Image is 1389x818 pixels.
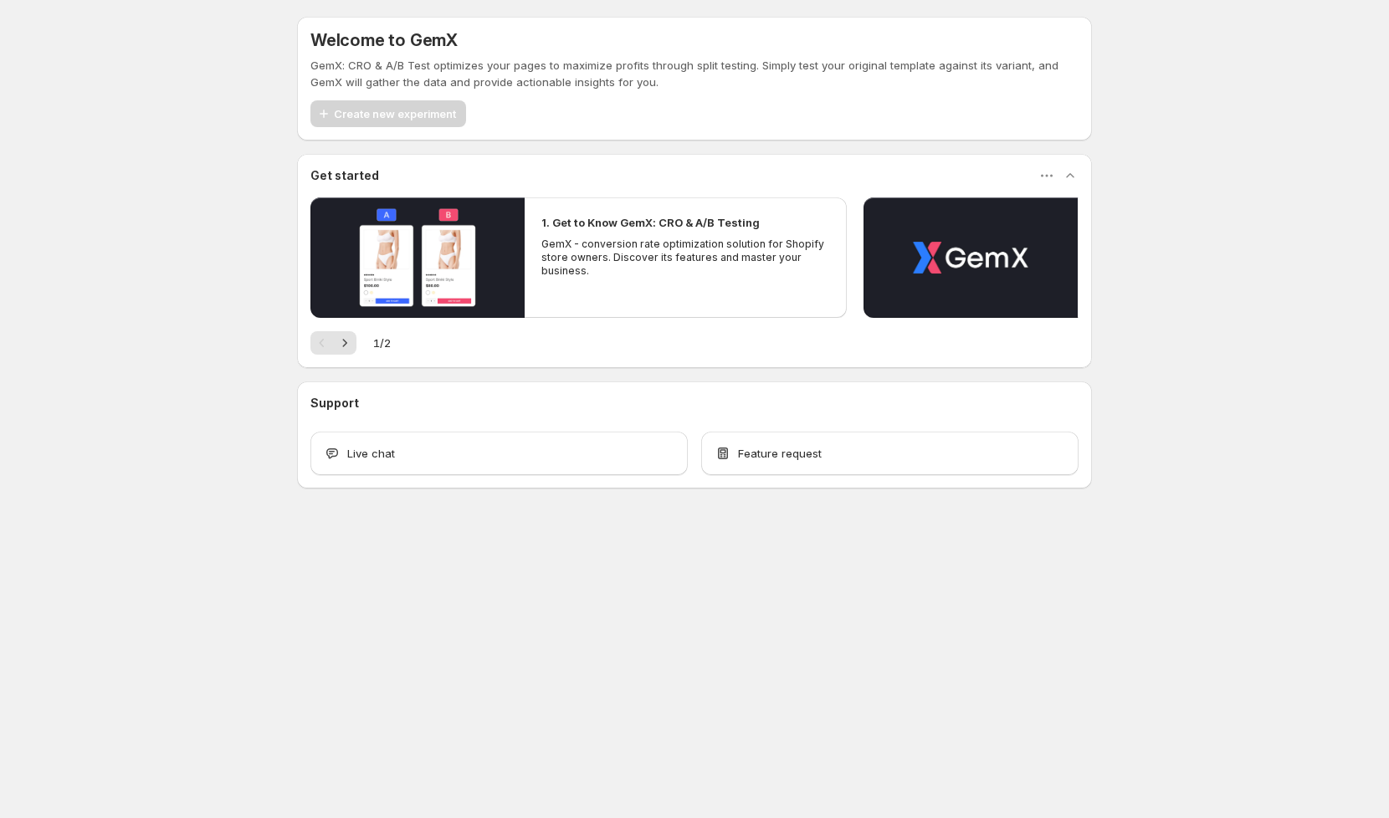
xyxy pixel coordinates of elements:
p: GemX - conversion rate optimization solution for Shopify store owners. Discover its features and ... [541,238,829,278]
span: Live chat [347,445,395,462]
span: 1 / 2 [373,335,391,351]
span: Feature request [738,445,822,462]
button: Next [333,331,356,355]
h3: Support [310,395,359,412]
button: Play video [310,197,525,318]
h3: Get started [310,167,379,184]
p: GemX: CRO & A/B Test optimizes your pages to maximize profits through split testing. Simply test ... [310,57,1079,90]
nav: Pagination [310,331,356,355]
h2: 1. Get to Know GemX: CRO & A/B Testing [541,214,760,231]
button: Play video [864,197,1078,318]
h5: Welcome to GemX [310,30,458,50]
